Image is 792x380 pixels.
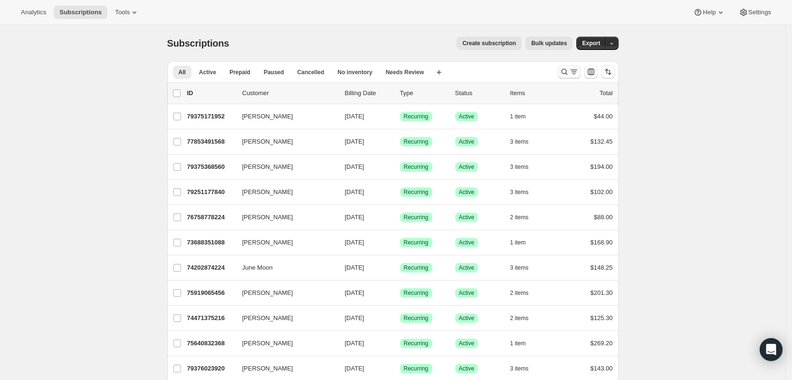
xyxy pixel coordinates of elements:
span: Recurring [404,163,429,171]
button: [PERSON_NAME] [237,311,332,326]
span: Recurring [404,188,429,196]
button: [PERSON_NAME] [237,185,332,200]
span: [DATE] [345,138,364,145]
p: 79375368560 [187,162,235,172]
button: Bulk updates [525,37,573,50]
button: 2 items [510,312,539,325]
span: 1 item [510,340,526,347]
span: 2 items [510,214,529,221]
span: [PERSON_NAME] [242,313,293,323]
span: Recurring [404,264,429,272]
span: Tools [115,9,130,16]
span: [PERSON_NAME] [242,213,293,222]
span: Paused [264,68,284,76]
p: 79375171952 [187,112,235,121]
button: Customize table column order and visibility [584,65,598,78]
button: Create new view [431,66,447,79]
span: Bulk updates [531,39,567,47]
span: Active [459,188,475,196]
button: Search and filter results [558,65,581,78]
div: 79375368560[PERSON_NAME][DATE]SuccessRecurringSuccessActive3 items$194.00 [187,160,613,174]
span: $88.00 [594,214,613,221]
span: 1 item [510,113,526,120]
p: 77853491568 [187,137,235,146]
span: Recurring [404,138,429,146]
div: 79375171952[PERSON_NAME][DATE]SuccessRecurringSuccessActive1 item$44.00 [187,110,613,123]
span: Settings [748,9,771,16]
div: IDCustomerBilling DateTypeStatusItemsTotal [187,88,613,98]
span: $143.00 [591,365,613,372]
p: 75919065456 [187,288,235,298]
span: 2 items [510,314,529,322]
span: All [179,68,186,76]
p: 75640832368 [187,339,235,348]
div: Open Intercom Messenger [760,338,782,361]
span: 3 items [510,365,529,372]
span: Subscriptions [167,38,229,49]
span: $125.30 [591,314,613,322]
span: 3 items [510,188,529,196]
span: [DATE] [345,163,364,170]
p: 79376023920 [187,364,235,373]
span: $44.00 [594,113,613,120]
span: Recurring [404,239,429,246]
span: $148.25 [591,264,613,271]
div: 74202874224June Moon[DATE]SuccessRecurringSuccessActive3 items$148.25 [187,261,613,274]
button: 2 items [510,286,539,300]
span: Help [703,9,716,16]
button: Settings [733,6,777,19]
div: 74471375216[PERSON_NAME][DATE]SuccessRecurringSuccessActive2 items$125.30 [187,312,613,325]
button: 3 items [510,185,539,199]
span: [PERSON_NAME] [242,137,293,146]
button: 1 item [510,236,536,249]
p: 79251177840 [187,187,235,197]
span: Recurring [404,365,429,372]
span: Subscriptions [59,9,102,16]
span: [DATE] [345,113,364,120]
span: June Moon [242,263,273,273]
span: [DATE] [345,289,364,296]
button: [PERSON_NAME] [237,134,332,149]
div: 79251177840[PERSON_NAME][DATE]SuccessRecurringSuccessActive3 items$102.00 [187,185,613,199]
span: Recurring [404,214,429,221]
div: 75919065456[PERSON_NAME][DATE]SuccessRecurringSuccessActive2 items$201.30 [187,286,613,300]
button: [PERSON_NAME] [237,159,332,175]
button: June Moon [237,260,332,275]
button: [PERSON_NAME] [237,210,332,225]
span: Active [459,113,475,120]
span: [PERSON_NAME] [242,238,293,247]
span: Active [459,365,475,372]
div: 77853491568[PERSON_NAME][DATE]SuccessRecurringSuccessActive3 items$132.45 [187,135,613,148]
div: Items [510,88,558,98]
span: Active [459,239,475,246]
button: [PERSON_NAME] [237,336,332,351]
span: [PERSON_NAME] [242,288,293,298]
p: Status [455,88,503,98]
span: $269.20 [591,340,613,347]
button: Create subscription [457,37,522,50]
span: [DATE] [345,188,364,195]
span: [DATE] [345,340,364,347]
span: Active [459,314,475,322]
button: [PERSON_NAME] [237,235,332,250]
span: 3 items [510,163,529,171]
span: [DATE] [345,314,364,322]
button: 1 item [510,337,536,350]
button: [PERSON_NAME] [237,361,332,376]
button: 2 items [510,211,539,224]
button: Export [576,37,606,50]
span: No inventory [337,68,372,76]
span: Create subscription [462,39,516,47]
button: 1 item [510,110,536,123]
span: Active [459,264,475,272]
span: 2 items [510,289,529,297]
button: Analytics [15,6,52,19]
p: 74471375216 [187,313,235,323]
button: 3 items [510,261,539,274]
button: 3 items [510,135,539,148]
p: ID [187,88,235,98]
span: Prepaid [229,68,250,76]
span: [PERSON_NAME] [242,364,293,373]
button: [PERSON_NAME] [237,109,332,124]
p: Billing Date [345,88,392,98]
